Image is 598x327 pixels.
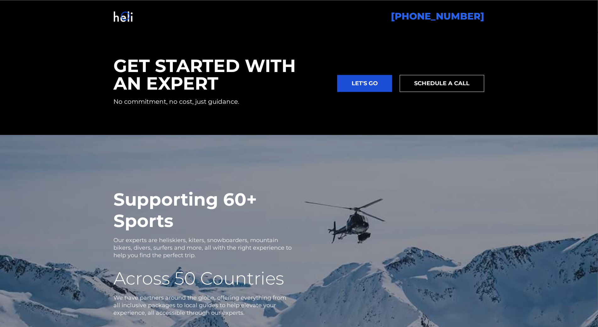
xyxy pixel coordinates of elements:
[114,189,257,231] span: + Sports
[114,294,293,317] p: We have partners around the globe, offering everything from all inclusive packages to local guide...
[337,75,392,92] a: LET'S GO
[400,75,485,92] a: SCHEDULE A CALL
[114,236,293,259] p: Our experts are heliskiers, kiters, snowboarders, mountain bikers, divers, surfers and more, all ...
[391,10,485,22] a: [PHONE_NUMBER]
[114,97,325,106] p: No commitment, no cost, just guidance.
[114,57,325,92] h2: GET STARTED WITH AN EXPERT
[114,4,133,29] img: Heli OS Logo
[114,268,293,289] h2: Across 50 Countries
[114,189,293,231] h2: Supporting 60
